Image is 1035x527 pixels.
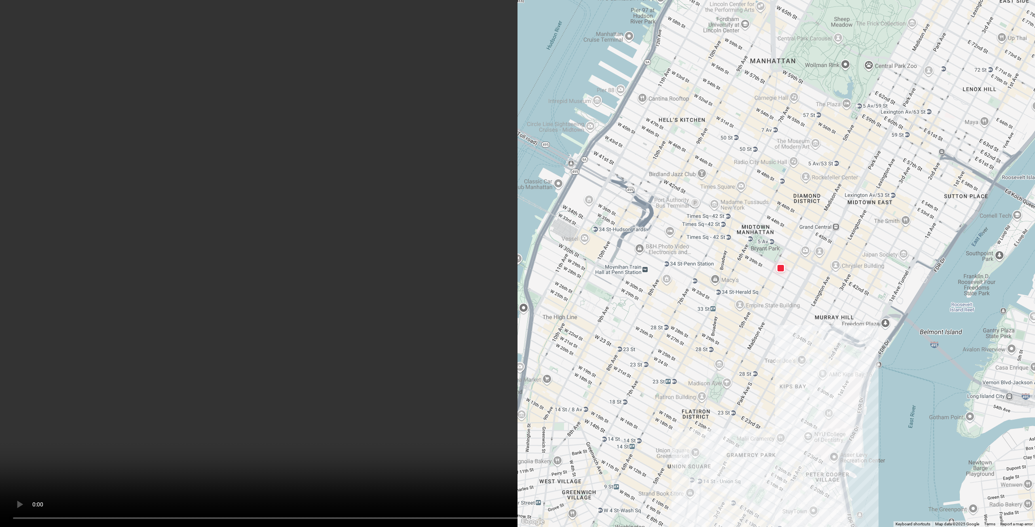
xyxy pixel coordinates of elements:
span: Map data ©2025 Google [935,522,979,526]
a: Terms (opens in new tab) [984,522,995,526]
img: Google [520,517,546,527]
a: Report a map error [1000,522,1033,526]
a: Open this area in Google Maps (opens a new window) [520,517,546,527]
button: Keyboard shortcuts [896,521,930,527]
